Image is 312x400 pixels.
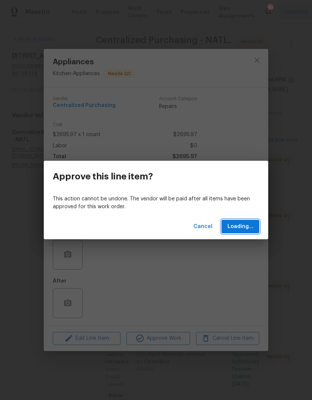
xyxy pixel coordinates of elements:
button: Loading... [221,220,259,234]
button: Cancel [190,220,215,234]
span: Cancel [193,222,212,231]
p: This action cannot be undone. The vendor will be paid after all items have been approved for this... [53,195,259,211]
span: Loading... [227,222,253,231]
h3: Approve this line item? [53,171,153,182]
